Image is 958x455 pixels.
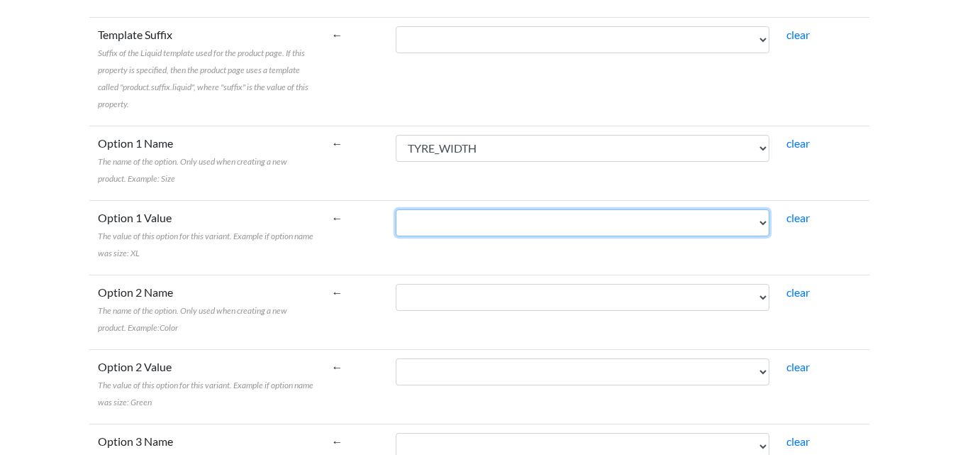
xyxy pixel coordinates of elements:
a: clear [786,360,810,373]
span: The name of the option. Only used when creating a new product. Example:Color [98,305,287,333]
a: clear [786,28,810,41]
a: clear [786,285,810,299]
label: Template Suffix [98,26,315,111]
td: ← [323,200,387,275]
iframe: Drift Widget Chat Controller [887,384,941,438]
td: ← [323,126,387,200]
label: Option 2 Value [98,358,315,410]
td: ← [323,17,387,126]
td: ← [323,349,387,424]
label: Option 2 Name [98,284,315,335]
span: The name of the option. Only used when creating a new product. Example: Size [98,156,287,184]
label: Option 1 Value [98,209,315,261]
a: clear [786,434,810,448]
a: clear [786,136,810,150]
td: ← [323,275,387,349]
span: Suffix of the Liquid template used for the product page. If this property is specified, then the ... [98,48,308,109]
a: clear [786,211,810,224]
span: The value of this option for this variant. Example if option name was size: XL [98,231,313,258]
label: Option 1 Name [98,135,315,186]
span: The value of this option for this variant. Example if option name was size: Green [98,380,313,407]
